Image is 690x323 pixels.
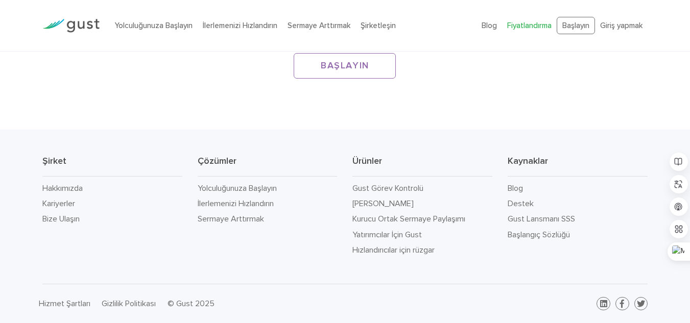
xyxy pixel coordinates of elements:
font: Başlayın [562,21,589,30]
a: Başlangıç ​​Sözlüğü [508,230,570,239]
a: Hakkımızda [42,183,83,193]
font: BAŞLAYIN [321,60,369,71]
font: Şirket [42,156,66,166]
a: BAŞLAYIN [294,53,396,79]
font: Ürünler [352,156,382,166]
font: © Gust 2025 [168,299,215,308]
a: Şirketleşin [361,21,396,30]
a: Giriş yapmak [600,21,643,30]
a: Yatırımcılar İçin Gust [352,230,422,239]
a: Yolculuğunuza Başlayın [115,21,193,30]
a: Yolculuğunuza Başlayın [198,183,277,193]
a: Hızlandırıcılar için rüzgar [352,245,435,255]
a: Sermaye Arttırmak [288,21,350,30]
a: İlerlemenizi Hızlandırın [203,21,277,30]
a: Fiyatlandırma [507,21,552,30]
a: Kurucu Ortak Sermaye Paylaşımı [352,214,465,223]
a: [PERSON_NAME] [352,198,414,208]
a: Sermaye Arttırmak [198,214,264,223]
a: Gust Lansmanı SSS [508,214,575,223]
a: Bize Ulaşın [42,214,80,223]
a: Gust Görev Kontrolü [352,183,423,193]
a: Blog [482,21,497,30]
a: İlerlemenizi Hızlandırın [198,198,274,208]
a: Başlayın [557,17,595,35]
a: Gizlilik Politikası [102,299,156,308]
font: Kaynaklar [508,156,548,166]
a: Hizmet Şartları [39,299,90,308]
a: Destek [508,198,534,208]
img: Gust Logo [42,19,100,33]
font: Çözümler [198,156,236,166]
a: Blog [508,183,523,193]
a: Kariyerler [42,198,75,208]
